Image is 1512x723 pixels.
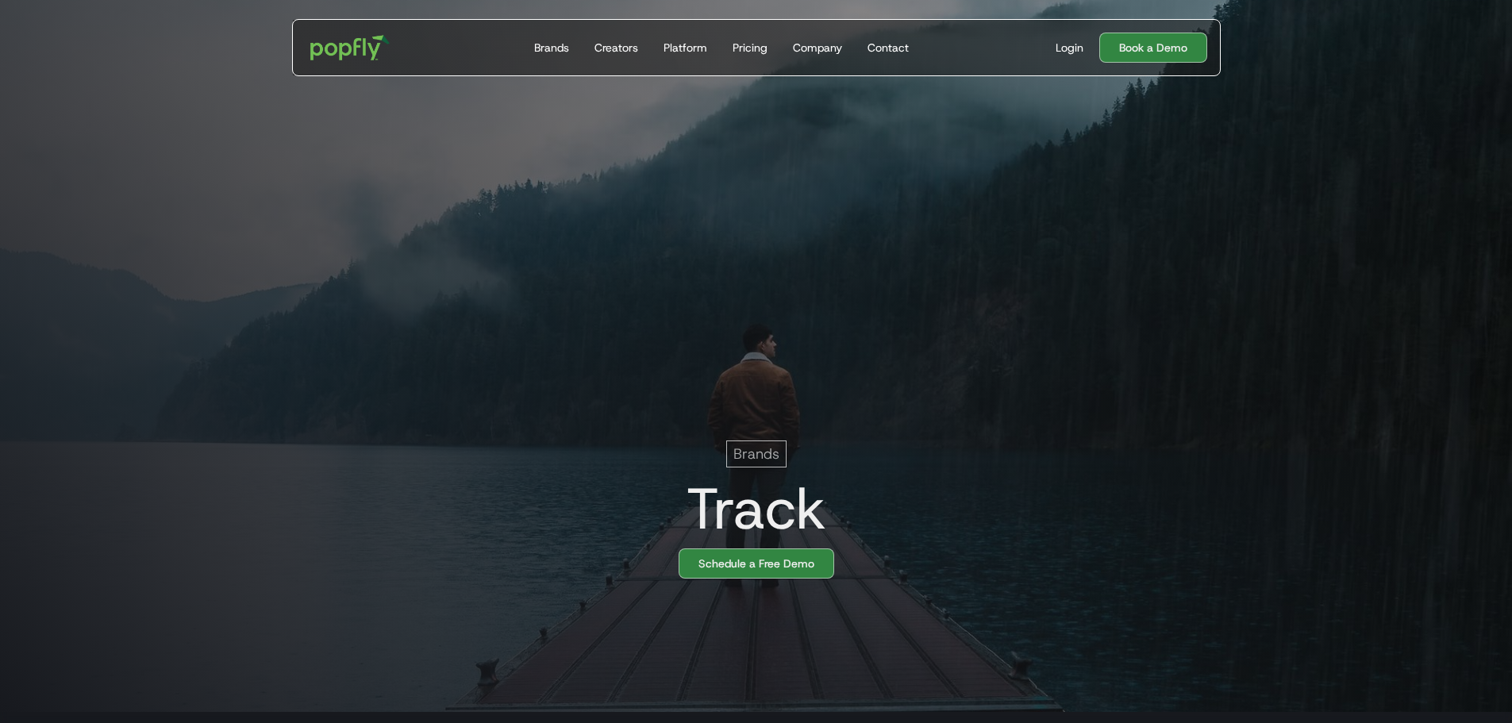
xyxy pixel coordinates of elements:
div: Login [1056,40,1083,56]
a: Pricing [726,20,774,75]
div: Contact [868,40,909,56]
h1: Track [673,477,826,540]
a: Login [1049,40,1090,56]
a: Platform [657,20,714,75]
a: Creators [588,20,644,75]
a: home [299,24,402,71]
a: Book a Demo [1099,33,1207,63]
div: Platform [664,40,707,56]
a: Contact [861,20,915,75]
div: Creators [594,40,638,56]
a: Company [787,20,848,75]
p: Brands [733,444,779,463]
div: Brands [534,40,569,56]
a: Brands [528,20,575,75]
div: Pricing [733,40,768,56]
a: Schedule a Free Demo [679,548,834,579]
div: Company [793,40,842,56]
